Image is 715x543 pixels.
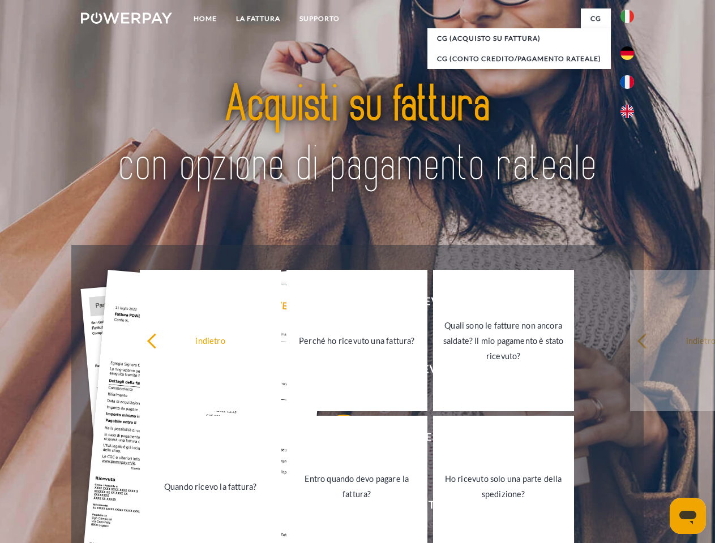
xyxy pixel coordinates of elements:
[293,471,421,502] div: Entro quando devo pagare la fattura?
[147,333,274,348] div: indietro
[290,8,349,29] a: Supporto
[620,75,634,89] img: fr
[433,270,574,411] a: Quali sono le fatture non ancora saldate? Il mio pagamento è stato ricevuto?
[440,317,567,363] div: Quali sono le fatture non ancora saldate? Il mio pagamento è stato ricevuto?
[440,471,567,502] div: Ho ricevuto solo una parte della spedizione?
[81,12,172,24] img: logo-powerpay-white.svg
[620,46,634,60] img: de
[620,105,634,118] img: en
[226,8,290,29] a: LA FATTURA
[293,333,421,348] div: Perché ho ricevuto una fattura?
[427,28,611,49] a: CG (Acquisto su fattura)
[620,10,634,23] img: it
[670,498,706,534] iframe: Pulsante per aprire la finestra di messaggistica
[184,8,226,29] a: Home
[108,54,607,217] img: title-powerpay_it.svg
[147,479,274,494] div: Quando ricevo la fattura?
[427,49,611,69] a: CG (Conto Credito/Pagamento rateale)
[581,8,611,29] a: CG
